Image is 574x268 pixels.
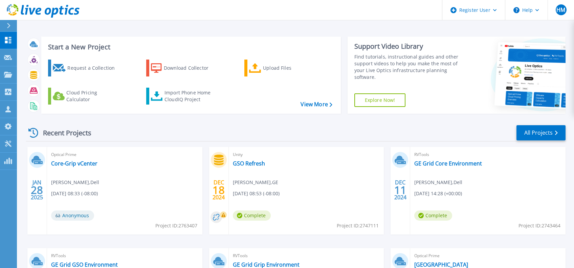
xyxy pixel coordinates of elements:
a: GE Grid Core Environment [414,160,482,167]
span: Project ID: 2747111 [337,222,379,229]
a: Download Collector [146,60,222,76]
span: 11 [394,187,406,193]
a: Cloud Pricing Calculator [48,88,124,105]
span: [PERSON_NAME] , Dell [414,179,462,186]
span: HM [556,7,565,13]
div: Import Phone Home CloudIQ Project [164,89,217,103]
a: GE Grid Grip Environment [233,261,300,268]
a: [GEOGRAPHIC_DATA] [414,261,468,268]
span: RVTools [51,252,198,260]
span: Complete [233,210,271,221]
div: DEC 2024 [212,178,225,202]
div: Cloud Pricing Calculator [66,89,120,103]
span: Unity [233,151,380,158]
span: Complete [414,210,452,221]
span: RVTools [233,252,380,260]
span: Anonymous [51,210,94,221]
a: Upload Files [244,60,320,76]
a: View More [301,101,332,108]
span: 18 [213,187,225,193]
span: Optical Prime [414,252,561,260]
span: Project ID: 2763407 [155,222,197,229]
a: Explore Now! [354,93,406,107]
span: 28 [31,187,43,193]
a: Request a Collection [48,60,124,76]
div: Find tutorials, instructional guides and other support videos to help you make the most of your L... [354,53,465,81]
span: [PERSON_NAME] , GE [233,179,278,186]
a: GE Grid GSO Environment [51,261,118,268]
div: Upload Files [263,61,317,75]
div: Support Video Library [354,42,465,51]
div: Recent Projects [26,125,101,141]
a: Core-Grip vCenter [51,160,97,167]
span: [DATE] 08:53 (-08:00) [233,190,280,197]
div: JAN 2025 [30,178,43,202]
div: Download Collector [164,61,218,75]
h3: Start a New Project [48,43,332,51]
a: All Projects [516,125,566,140]
a: GSO Refresh [233,160,265,167]
span: [PERSON_NAME] , Dell [51,179,99,186]
div: DEC 2024 [394,178,407,202]
span: [DATE] 14:28 (+00:00) [414,190,462,197]
span: Optical Prime [51,151,198,158]
div: Request a Collection [67,61,122,75]
span: Project ID: 2743464 [518,222,560,229]
span: RVTools [414,151,561,158]
span: [DATE] 08:33 (-08:00) [51,190,98,197]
